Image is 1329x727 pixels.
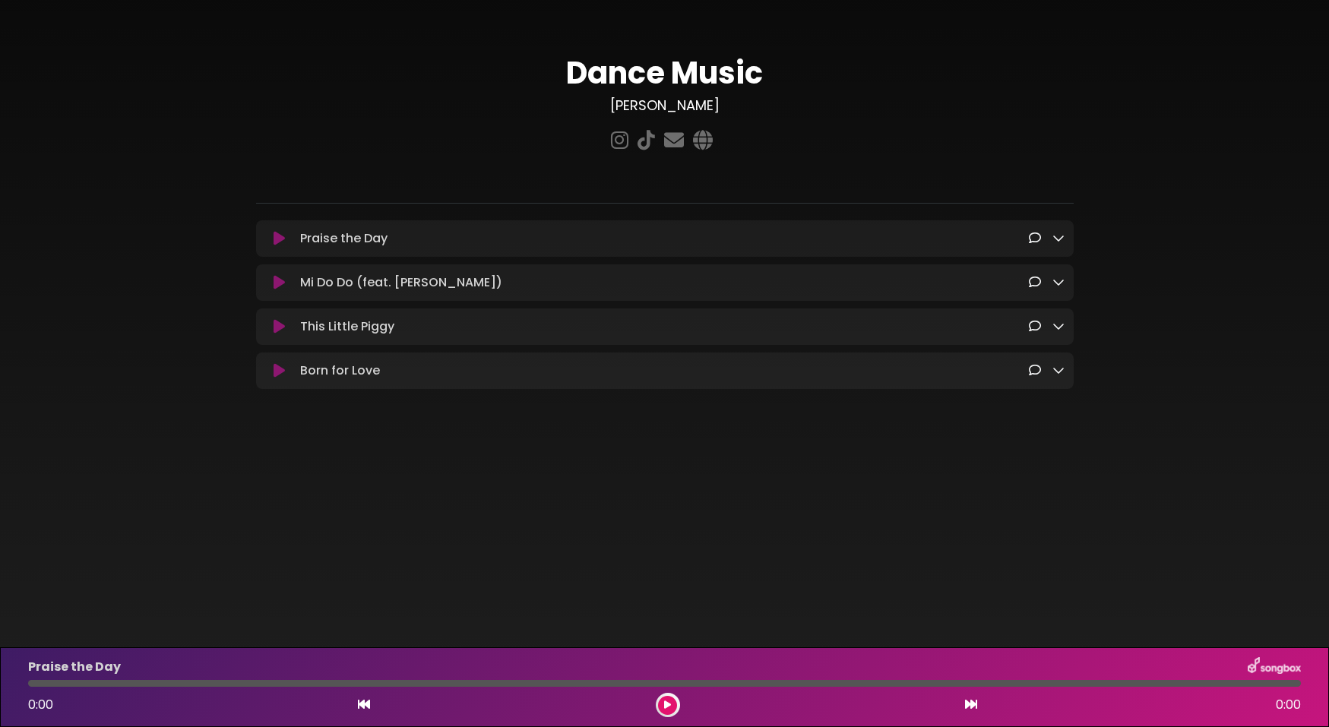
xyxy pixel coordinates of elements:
p: Praise the Day [300,229,388,248]
h3: [PERSON_NAME] [256,97,1074,114]
p: Mi Do Do (feat. [PERSON_NAME]) [300,273,502,292]
h1: Dance Music [256,55,1074,91]
p: This Little Piggy [300,318,394,336]
p: Born for Love [300,362,380,380]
